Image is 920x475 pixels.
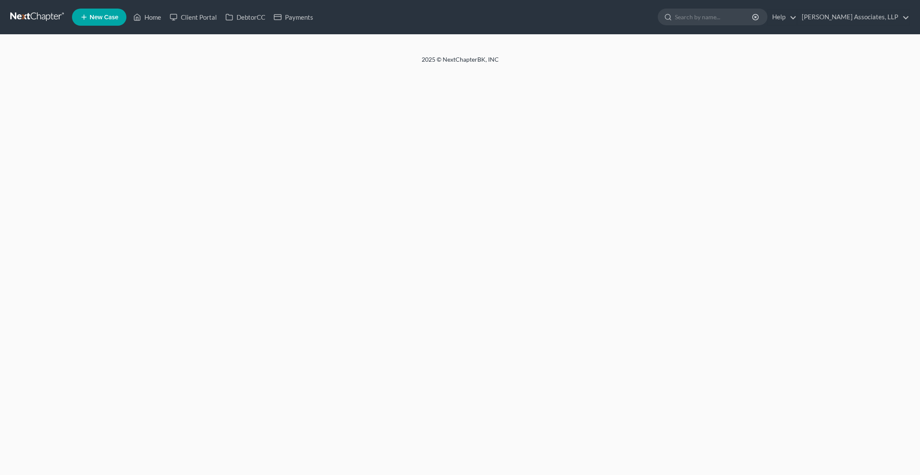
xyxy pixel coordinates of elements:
input: Search by name... [675,9,753,25]
a: [PERSON_NAME] Associates, LLP [797,9,909,25]
a: Payments [270,9,318,25]
a: Home [129,9,165,25]
a: Help [768,9,797,25]
div: 2025 © NextChapterBK, INC [216,55,704,71]
a: DebtorCC [221,9,270,25]
a: Client Portal [165,9,221,25]
span: New Case [90,14,118,21]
